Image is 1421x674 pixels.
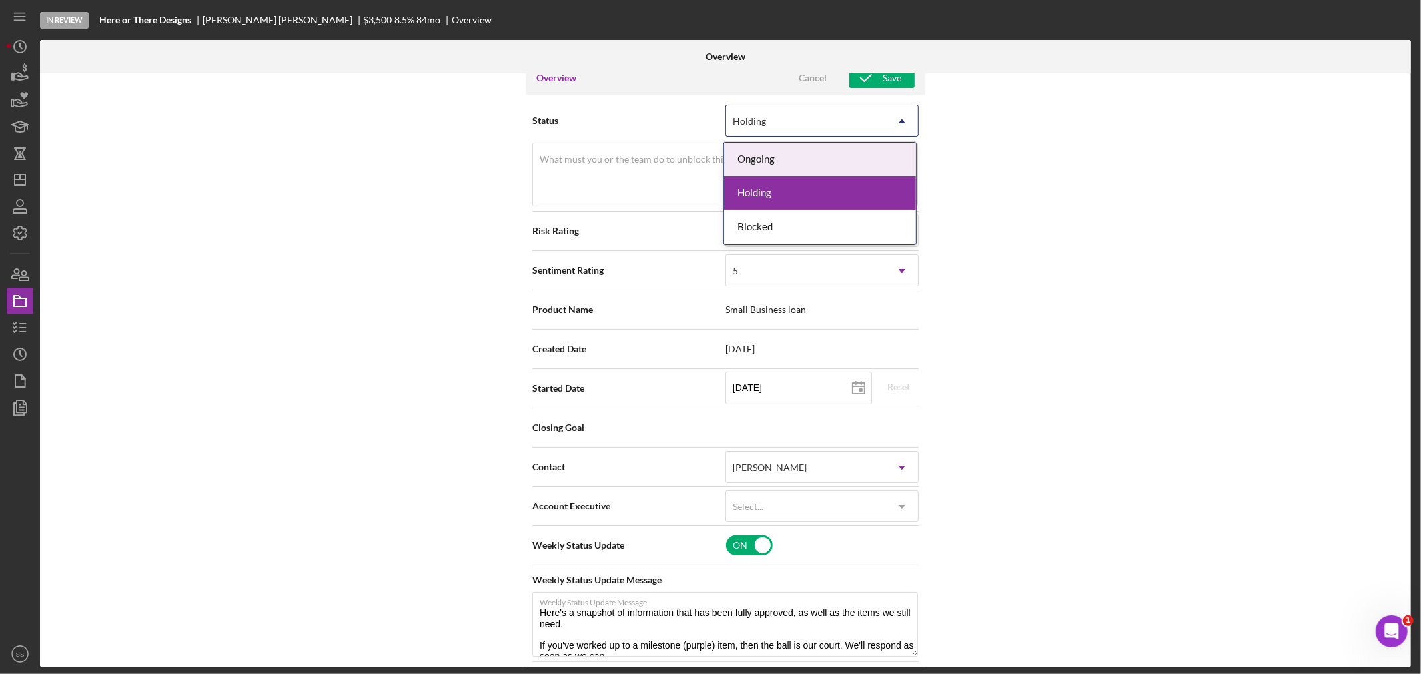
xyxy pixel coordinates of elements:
[416,15,440,25] div: 84 mo
[540,593,918,607] label: Weekly Status Update Message
[532,303,725,316] span: Product Name
[532,224,725,238] span: Risk Rating
[540,154,763,165] label: What must you or the team do to unblock this project?
[7,641,33,667] button: SS
[99,15,191,25] b: Here or There Designs
[733,116,766,127] div: Holding
[849,68,915,88] button: Save
[733,462,807,473] div: [PERSON_NAME]
[532,500,725,513] span: Account Executive
[203,15,364,25] div: [PERSON_NAME] [PERSON_NAME]
[1403,615,1414,626] span: 1
[40,12,89,29] div: In Review
[725,344,919,354] span: [DATE]
[452,15,492,25] div: Overview
[16,651,25,658] text: SS
[799,68,827,88] div: Cancel
[532,539,725,552] span: Weekly Status Update
[532,342,725,356] span: Created Date
[883,68,901,88] div: Save
[1376,615,1408,647] iframe: Intercom live chat
[532,264,725,277] span: Sentiment Rating
[724,143,916,176] div: Ongoing
[364,14,392,25] span: $3,500
[733,502,763,512] div: Select...
[532,573,919,587] span: Weekly Status Update Message
[532,114,725,127] span: Status
[532,382,725,395] span: Started Date
[724,176,916,210] div: Holding
[532,592,918,656] textarea: Here's a snapshot of information that has been fully approved, as well as the items we still need...
[532,421,725,434] span: Closing Goal
[879,377,919,397] button: Reset
[706,51,745,62] b: Overview
[733,266,738,276] div: 5
[532,460,725,474] span: Contact
[394,15,414,25] div: 8.5 %
[725,304,919,315] span: Small Business loan
[724,210,916,244] div: Blocked
[536,71,576,85] h3: Overview
[779,68,846,88] button: Cancel
[887,377,910,397] div: Reset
